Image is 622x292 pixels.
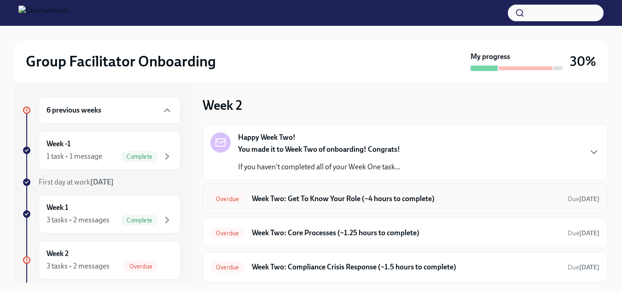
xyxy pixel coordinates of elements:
span: Complete [121,217,158,224]
span: Overdue [210,230,244,237]
span: Overdue [124,263,158,270]
h3: 30% [570,53,596,70]
span: Complete [121,153,158,160]
span: First day at work [39,178,114,186]
span: July 21st, 2025 10:00 [568,263,599,272]
a: Week -11 task • 1 messageComplete [22,131,180,170]
span: July 21st, 2025 10:00 [568,195,599,203]
h6: Week Two: Get To Know Your Role (~4 hours to complete) [252,194,560,204]
span: Due [568,229,599,237]
h3: Week 2 [203,97,242,113]
div: 1 task • 1 message [47,151,102,161]
h6: Week Two: Core Processes (~1.25 hours to complete) [252,228,560,238]
h6: Week 1 [47,203,68,213]
span: Due [568,195,599,203]
strong: [DATE] [579,195,599,203]
h6: 6 previous weeks [47,105,101,115]
p: If you haven't completed all of your Week One task... [238,162,401,172]
h6: Week -1 [47,139,70,149]
h6: Week Two: Compliance Crisis Response (~1.5 hours to complete) [252,262,560,272]
img: CharlieHealth [18,6,70,20]
strong: [DATE] [90,178,114,186]
strong: Happy Week Two! [238,132,296,143]
strong: You made it to Week Two of onboarding! Congrats! [238,145,400,154]
a: OverdueWeek Two: Core Processes (~1.25 hours to complete)Due[DATE] [210,226,599,240]
a: First day at work[DATE] [22,177,180,187]
div: 3 tasks • 2 messages [47,215,110,225]
div: 3 tasks • 2 messages [47,261,110,271]
span: Overdue [210,264,244,271]
div: 6 previous weeks [39,97,180,124]
a: OverdueWeek Two: Compliance Crisis Response (~1.5 hours to complete)Due[DATE] [210,260,599,274]
span: Overdue [210,196,244,203]
span: Due [568,263,599,271]
strong: [DATE] [579,263,599,271]
a: Week 13 tasks • 2 messagesComplete [22,195,180,233]
strong: My progress [471,52,510,62]
h6: Week 2 [47,249,69,259]
span: July 21st, 2025 10:00 [568,229,599,238]
strong: [DATE] [579,229,599,237]
h2: Group Facilitator Onboarding [26,52,216,71]
a: Week 23 tasks • 2 messagesOverdue [22,241,180,280]
a: OverdueWeek Two: Get To Know Your Role (~4 hours to complete)Due[DATE] [210,191,599,206]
